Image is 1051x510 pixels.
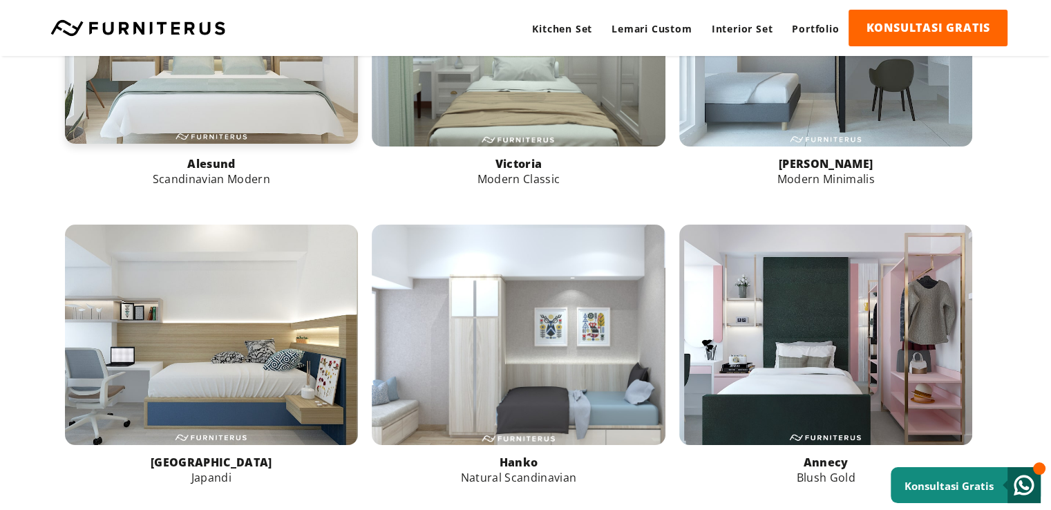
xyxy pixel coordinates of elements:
[65,156,359,171] p: Alesund
[372,470,665,485] p: Natural Scandinavian
[65,470,359,485] p: Japandi
[522,10,602,48] a: Kitchen Set
[905,479,994,493] small: Konsultasi Gratis
[782,10,849,48] a: Portfolio
[372,171,665,187] p: Modern Classic
[891,467,1041,503] a: Konsultasi Gratis
[679,171,973,187] p: Modern Minimalis
[679,156,973,171] p: [PERSON_NAME]
[602,10,701,48] a: Lemari Custom
[372,455,665,470] p: Hanko
[702,10,783,48] a: Interior Set
[679,470,973,485] p: Blush Gold
[65,455,359,470] p: [GEOGRAPHIC_DATA]
[849,10,1007,46] a: KONSULTASI GRATIS
[372,156,665,171] p: Victoria
[679,455,973,470] p: Annecy
[65,171,359,187] p: Scandinavian Modern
